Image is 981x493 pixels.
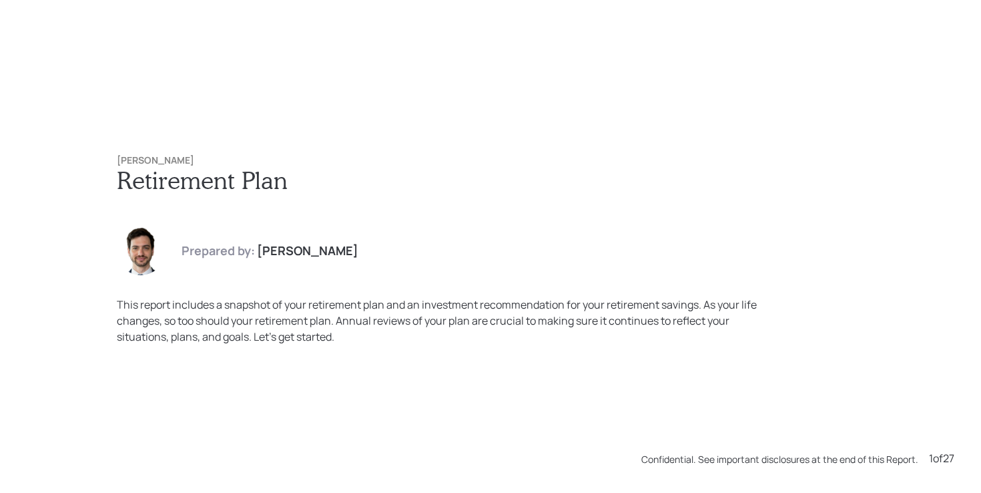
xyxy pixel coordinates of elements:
div: This report includes a snapshot of your retirement plan and an investment recommendation for your... [117,297,779,345]
h1: Retirement Plan [117,166,864,194]
div: Confidential. See important disclosures at the end of this Report. [641,452,918,466]
h6: [PERSON_NAME] [117,155,864,166]
h4: [PERSON_NAME] [257,244,358,259]
h4: Prepared by: [182,244,255,259]
img: jonah-coleman-headshot.png [117,227,165,275]
div: 1 of 27 [929,450,954,466]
